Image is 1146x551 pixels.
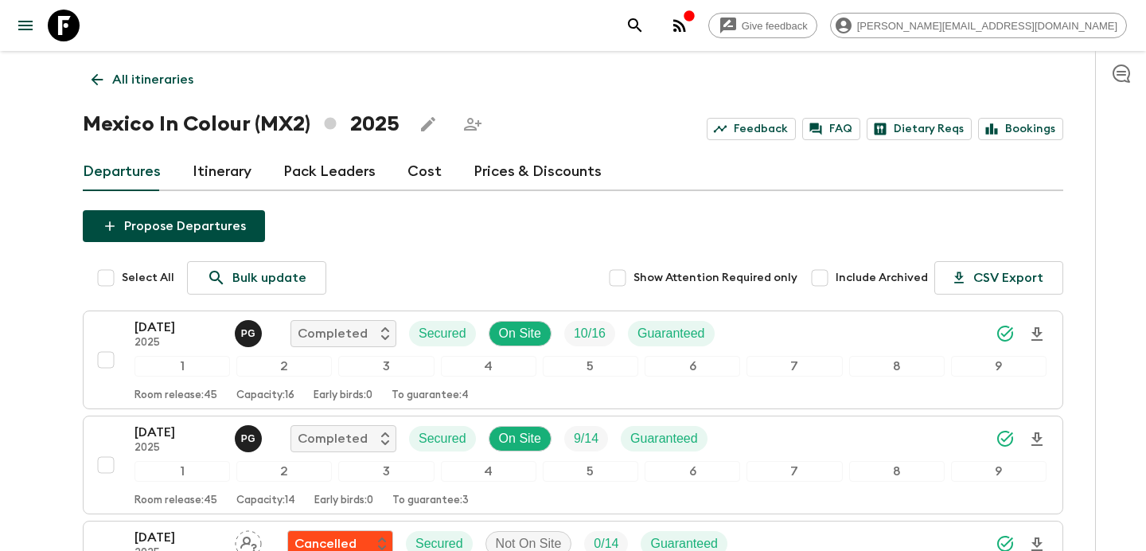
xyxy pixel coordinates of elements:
[236,389,294,402] p: Capacity: 16
[134,318,222,337] p: [DATE]
[298,429,368,448] p: Completed
[441,356,536,377] div: 4
[951,461,1047,482] div: 9
[409,321,476,346] div: Secured
[848,20,1126,32] span: [PERSON_NAME][EMAIL_ADDRESS][DOMAIN_NAME]
[802,118,860,140] a: FAQ
[934,261,1063,295] button: CSV Export
[83,416,1063,514] button: [DATE]2025Patricia GutierrezCompletedSecuredOn SiteTrip FillGuaranteed123456789Room release:45Cap...
[633,270,797,286] span: Show Attention Required only
[830,13,1127,38] div: [PERSON_NAME][EMAIL_ADDRESS][DOMAIN_NAME]
[419,429,466,448] p: Secured
[236,494,295,507] p: Capacity: 14
[134,423,222,442] p: [DATE]
[836,270,928,286] span: Include Archived
[407,153,442,191] a: Cost
[134,494,217,507] p: Room release: 45
[645,461,740,482] div: 6
[499,324,541,343] p: On Site
[733,20,817,32] span: Give feedback
[122,270,174,286] span: Select All
[637,324,705,343] p: Guaranteed
[83,108,400,140] h1: Mexico In Colour (MX2) 2025
[489,321,552,346] div: On Site
[235,535,262,548] span: Assign pack leader
[849,356,945,377] div: 8
[83,153,161,191] a: Departures
[441,461,536,482] div: 4
[187,261,326,295] a: Bulk update
[298,324,368,343] p: Completed
[235,325,265,338] span: Patricia Gutierrez
[236,356,332,377] div: 2
[746,356,842,377] div: 7
[574,429,598,448] p: 9 / 14
[489,426,552,451] div: On Site
[10,10,41,41] button: menu
[409,426,476,451] div: Secured
[134,389,217,402] p: Room release: 45
[338,461,434,482] div: 3
[1027,325,1047,344] svg: Download Onboarding
[235,430,265,443] span: Patricia Gutierrez
[746,461,842,482] div: 7
[314,494,373,507] p: Early birds: 0
[951,356,1047,377] div: 9
[978,118,1063,140] a: Bookings
[996,324,1015,343] svg: Synced Successfully
[392,389,469,402] p: To guarantee: 4
[543,461,638,482] div: 5
[134,528,222,547] p: [DATE]
[499,429,541,448] p: On Site
[232,268,306,287] p: Bulk update
[543,356,638,377] div: 5
[134,337,222,350] p: 2025
[112,70,193,89] p: All itineraries
[419,324,466,343] p: Secured
[314,389,372,402] p: Early birds: 0
[134,356,230,377] div: 1
[392,494,469,507] p: To guarantee: 3
[564,426,608,451] div: Trip Fill
[236,461,332,482] div: 2
[338,356,434,377] div: 3
[630,429,698,448] p: Guaranteed
[619,10,651,41] button: search adventures
[283,153,376,191] a: Pack Leaders
[83,210,265,242] button: Propose Departures
[412,108,444,140] button: Edit this itinerary
[83,64,202,96] a: All itineraries
[1027,430,1047,449] svg: Download Onboarding
[134,461,230,482] div: 1
[83,311,1063,409] button: [DATE]2025Patricia GutierrezCompletedSecuredOn SiteTrip FillGuaranteed123456789Room release:45Cap...
[574,324,606,343] p: 10 / 16
[134,442,222,455] p: 2025
[193,153,251,191] a: Itinerary
[564,321,615,346] div: Trip Fill
[996,429,1015,448] svg: Synced Successfully
[708,13,817,38] a: Give feedback
[849,461,945,482] div: 8
[867,118,972,140] a: Dietary Reqs
[474,153,602,191] a: Prices & Discounts
[457,108,489,140] span: Share this itinerary
[645,356,740,377] div: 6
[707,118,796,140] a: Feedback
